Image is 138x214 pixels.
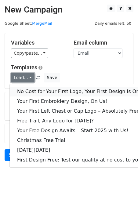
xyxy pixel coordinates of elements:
button: Save [44,73,60,82]
a: MergeMail [32,21,52,26]
a: Templates [11,64,37,71]
a: Daily emails left: 50 [93,21,133,26]
span: Daily emails left: 50 [93,20,133,27]
h5: Email column [74,39,127,46]
a: Load... [11,73,34,82]
h5: Variables [11,39,64,46]
h2: New Campaign [5,5,133,15]
a: Copy/paste... [11,49,48,58]
small: Google Sheet: [5,21,52,26]
a: Send [5,149,25,161]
